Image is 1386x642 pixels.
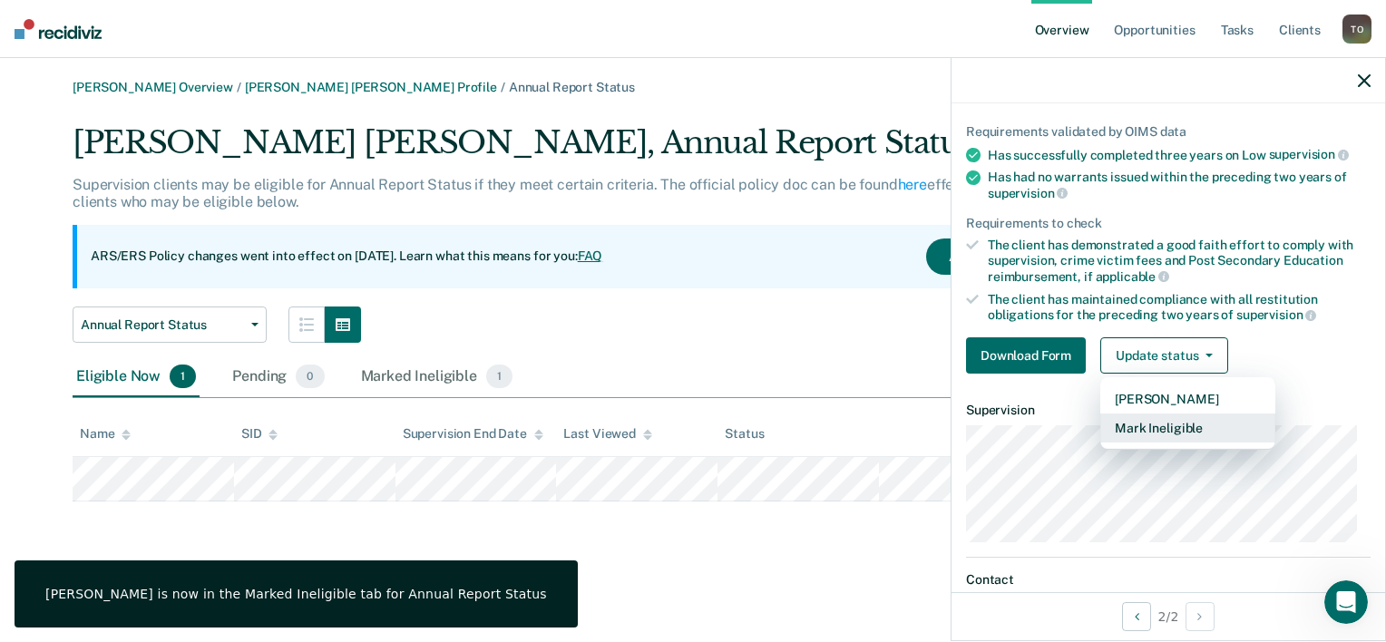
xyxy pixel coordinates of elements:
[73,357,200,397] div: Eligible Now
[988,170,1371,200] div: Has had no warrants issued within the preceding two years of
[45,586,547,602] div: [PERSON_NAME] is now in the Marked Ineligible tab for Annual Report Status
[509,80,635,94] span: Annual Report Status
[1100,413,1275,443] button: Mark Ineligible
[81,317,244,333] span: Annual Report Status
[988,186,1068,200] span: supervision
[229,357,327,397] div: Pending
[966,337,1086,374] button: Download Form
[966,124,1371,140] div: Requirements validated by OIMS data
[1096,269,1169,284] span: applicable
[926,238,1098,275] button: Acknowledge & Close
[966,337,1093,374] a: Navigate to form link
[563,426,651,442] div: Last Viewed
[241,426,278,442] div: SID
[988,238,1371,284] div: The client has demonstrated a good faith effort to comply with supervision, crime victim fees and...
[966,572,1371,588] dt: Contact
[988,147,1371,163] div: Has successfully completed three years on Low
[1236,307,1316,322] span: supervision
[1324,580,1368,624] iframe: Intercom live chat
[15,19,102,39] img: Recidiviz
[91,248,602,266] p: ARS/ERS Policy changes went into effect on [DATE]. Learn what this means for you:
[486,365,512,388] span: 1
[898,176,927,193] a: here
[403,426,543,442] div: Supervision End Date
[233,80,245,94] span: /
[170,365,196,388] span: 1
[497,80,509,94] span: /
[578,248,603,263] a: FAQ
[357,357,517,397] div: Marked Ineligible
[73,176,1088,210] p: Supervision clients may be eligible for Annual Report Status if they meet certain criteria. The o...
[1269,147,1349,161] span: supervision
[725,426,764,442] div: Status
[1122,602,1151,631] button: Previous Opportunity
[245,80,497,94] a: [PERSON_NAME] [PERSON_NAME] Profile
[1100,337,1228,374] button: Update status
[1100,384,1275,413] button: [PERSON_NAME]
[952,592,1385,640] div: 2 / 2
[966,216,1371,231] div: Requirements to check
[296,365,324,388] span: 0
[1186,602,1215,631] button: Next Opportunity
[73,80,233,94] a: [PERSON_NAME] Overview
[73,124,1112,176] div: [PERSON_NAME] [PERSON_NAME], Annual Report Status
[988,292,1371,323] div: The client has maintained compliance with all restitution obligations for the preceding two years of
[966,403,1371,418] dt: Supervision
[80,426,131,442] div: Name
[1342,15,1371,44] div: T O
